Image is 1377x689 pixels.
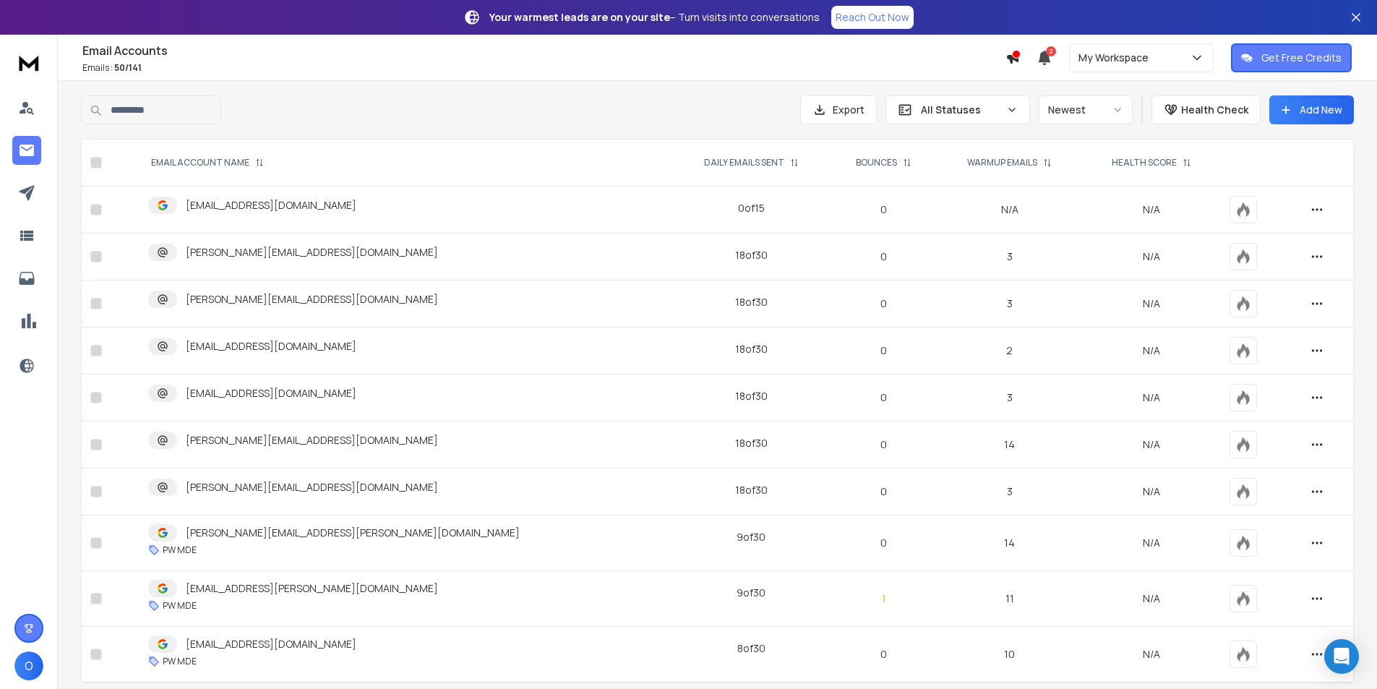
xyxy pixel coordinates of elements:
p: DAILY EMAILS SENT [704,157,784,168]
p: 1 [839,591,928,606]
p: [PERSON_NAME][EMAIL_ADDRESS][DOMAIN_NAME] [186,480,438,495]
div: 18 of 30 [735,342,768,356]
button: Health Check [1151,95,1261,124]
div: Open Intercom Messenger [1324,639,1359,674]
div: EMAIL ACCOUNT NAME [151,157,264,168]
div: 9 of 30 [737,586,765,600]
p: 0 [839,437,928,452]
p: PW MDE [163,656,197,667]
p: 0 [839,202,928,217]
p: PW MDE [163,600,197,612]
p: N/A [1091,591,1212,606]
p: N/A [1091,343,1212,358]
td: 14 [937,421,1082,468]
span: 2 [1046,46,1056,56]
p: N/A [1091,296,1212,311]
p: N/A [1091,249,1212,264]
button: Add New [1269,95,1354,124]
p: Get Free Credits [1261,51,1342,65]
div: 8 of 30 [737,641,765,656]
p: HEALTH SCORE [1112,157,1177,168]
button: Get Free Credits [1231,43,1352,72]
p: 0 [839,484,928,499]
p: 0 [839,647,928,662]
p: [PERSON_NAME][EMAIL_ADDRESS][DOMAIN_NAME] [186,433,438,448]
p: 0 [839,343,928,358]
p: N/A [1091,484,1212,499]
div: 18 of 30 [735,389,768,403]
p: N/A [1091,202,1212,217]
p: [EMAIL_ADDRESS][DOMAIN_NAME] [186,386,356,401]
div: 18 of 30 [735,248,768,262]
p: All Statuses [921,103,1000,117]
p: [PERSON_NAME][EMAIL_ADDRESS][DOMAIN_NAME] [186,292,438,307]
p: – Turn visits into conversations [489,10,820,25]
td: 3 [937,281,1082,328]
td: 14 [937,515,1082,571]
p: 0 [839,249,928,264]
div: 18 of 30 [735,436,768,450]
td: 3 [937,468,1082,515]
td: 10 [937,627,1082,682]
p: Health Check [1181,103,1248,117]
button: O [14,651,43,680]
td: 2 [937,328,1082,375]
p: PW MDE [163,544,197,556]
td: 3 [937,234,1082,281]
button: Export [800,95,877,124]
p: 0 [839,390,928,405]
p: [EMAIL_ADDRESS][PERSON_NAME][DOMAIN_NAME] [186,581,438,596]
button: Newest [1039,95,1133,124]
img: logo [14,49,43,76]
div: 18 of 30 [735,295,768,309]
p: N/A [1091,390,1212,405]
p: N/A [1091,536,1212,550]
td: 11 [937,571,1082,627]
td: N/A [937,187,1082,234]
td: 3 [937,375,1082,421]
p: [EMAIL_ADDRESS][DOMAIN_NAME] [186,637,356,651]
div: 0 of 15 [738,201,765,215]
p: [PERSON_NAME][EMAIL_ADDRESS][DOMAIN_NAME] [186,245,438,260]
p: Emails : [82,62,1005,74]
p: N/A [1091,437,1212,452]
p: [EMAIL_ADDRESS][DOMAIN_NAME] [186,198,356,213]
strong: Your warmest leads are on your site [489,10,670,24]
h1: Email Accounts [82,42,1005,59]
p: Reach Out Now [836,10,909,25]
p: [EMAIL_ADDRESS][DOMAIN_NAME] [186,339,356,354]
p: My Workspace [1078,51,1154,65]
p: 0 [839,536,928,550]
a: Reach Out Now [831,6,914,29]
p: BOUNCES [856,157,897,168]
p: 0 [839,296,928,311]
span: 50 / 141 [114,61,142,74]
div: 18 of 30 [735,483,768,497]
p: WARMUP EMAILS [967,157,1037,168]
div: 9 of 30 [737,530,765,544]
p: N/A [1091,647,1212,662]
p: [PERSON_NAME][EMAIL_ADDRESS][PERSON_NAME][DOMAIN_NAME] [186,526,520,540]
